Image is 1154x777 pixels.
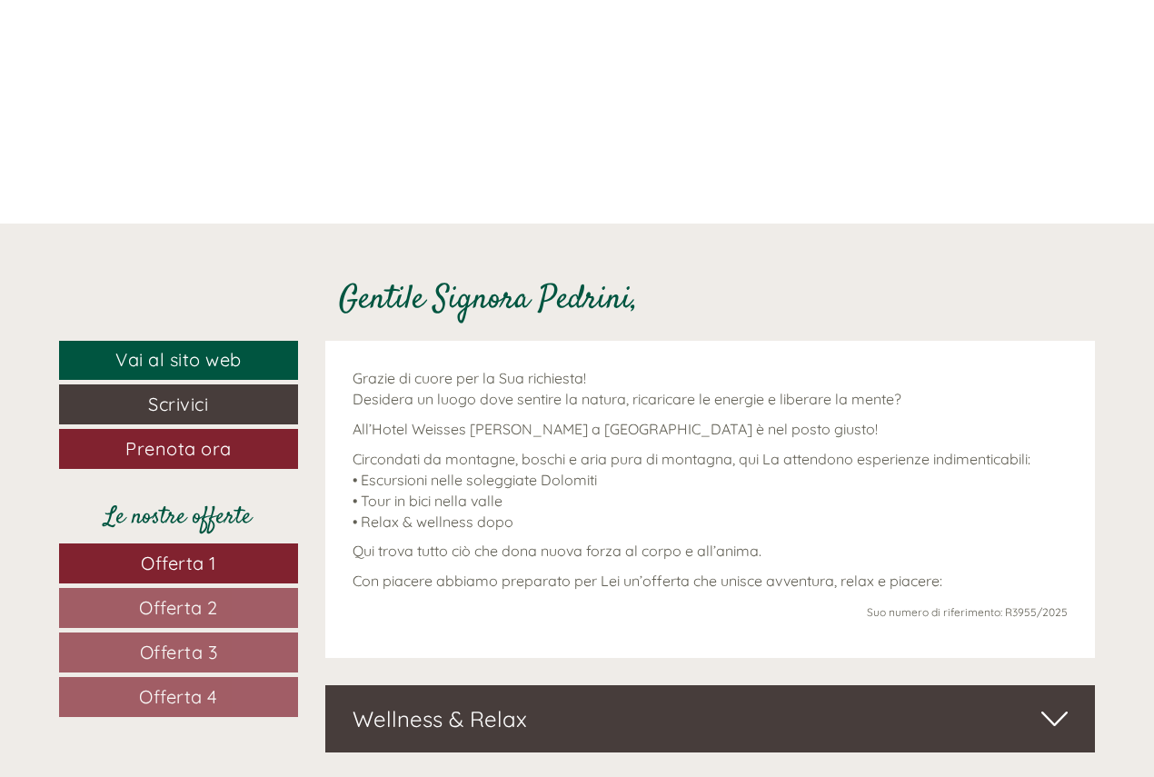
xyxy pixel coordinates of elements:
[618,471,717,511] button: Invia
[139,685,218,708] span: Offerta 4
[59,384,298,424] a: Scrivici
[353,571,1069,592] p: Con piacere abbiamo preparato per Lei un’offerta che unisce avventura, relax e piacere:
[325,685,1096,752] div: Wellness & Relax
[339,283,638,319] h1: Gentile Signora Pedrini,
[14,49,296,105] div: Buon giorno, come possiamo aiutarla?
[353,368,1069,410] p: Grazie di cuore per la Sua richiesta! Desidera un luogo dove sentire la natura, ricaricare le ene...
[353,419,1069,440] p: All’Hotel Weisses [PERSON_NAME] a [GEOGRAPHIC_DATA] è nel posto giusto!
[27,88,287,101] small: 11:11
[323,14,393,45] div: [DATE]
[27,53,287,67] div: Hotel Weisses [PERSON_NAME]
[139,596,218,619] span: Offerta 2
[59,501,298,534] div: Le nostre offerte
[140,641,218,663] span: Offerta 3
[353,449,1069,532] p: Circondati da montagne, boschi e aria pura di montagna, qui La attendono esperienze indimenticabi...
[141,552,216,574] span: Offerta 1
[59,429,298,469] a: Prenota ora
[59,341,298,380] a: Vai al sito web
[867,605,1068,619] span: Suo numero di riferimento: R3955/2025
[353,541,1069,562] p: Qui trova tutto ciò che dona nuova forza al corpo e all’anima.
